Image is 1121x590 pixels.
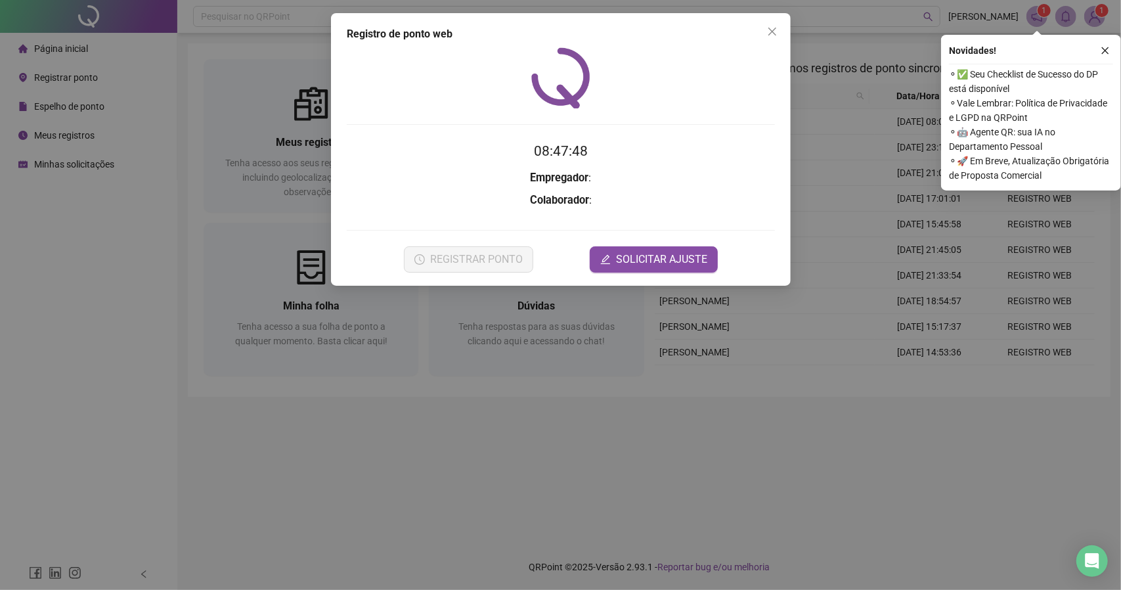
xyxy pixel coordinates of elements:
button: Close [762,21,783,42]
span: ⚬ 🚀 Em Breve, Atualização Obrigatória de Proposta Comercial [949,154,1113,183]
span: SOLICITAR AJUSTE [616,252,707,267]
h3: : [347,192,775,209]
span: close [1101,46,1110,55]
button: editSOLICITAR AJUSTE [590,246,718,273]
strong: Empregador [530,171,588,184]
span: ⚬ ✅ Seu Checklist de Sucesso do DP está disponível [949,67,1113,96]
div: Registro de ponto web [347,26,775,42]
span: ⚬ Vale Lembrar: Política de Privacidade e LGPD na QRPoint [949,96,1113,125]
span: edit [600,254,611,265]
div: Open Intercom Messenger [1076,545,1108,577]
span: close [767,26,778,37]
time: 08:47:48 [534,143,588,159]
h3: : [347,170,775,187]
img: QRPoint [531,47,590,108]
span: ⚬ 🤖 Agente QR: sua IA no Departamento Pessoal [949,125,1113,154]
span: Novidades ! [949,43,996,58]
button: REGISTRAR PONTO [403,246,533,273]
strong: Colaborador [530,194,589,206]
